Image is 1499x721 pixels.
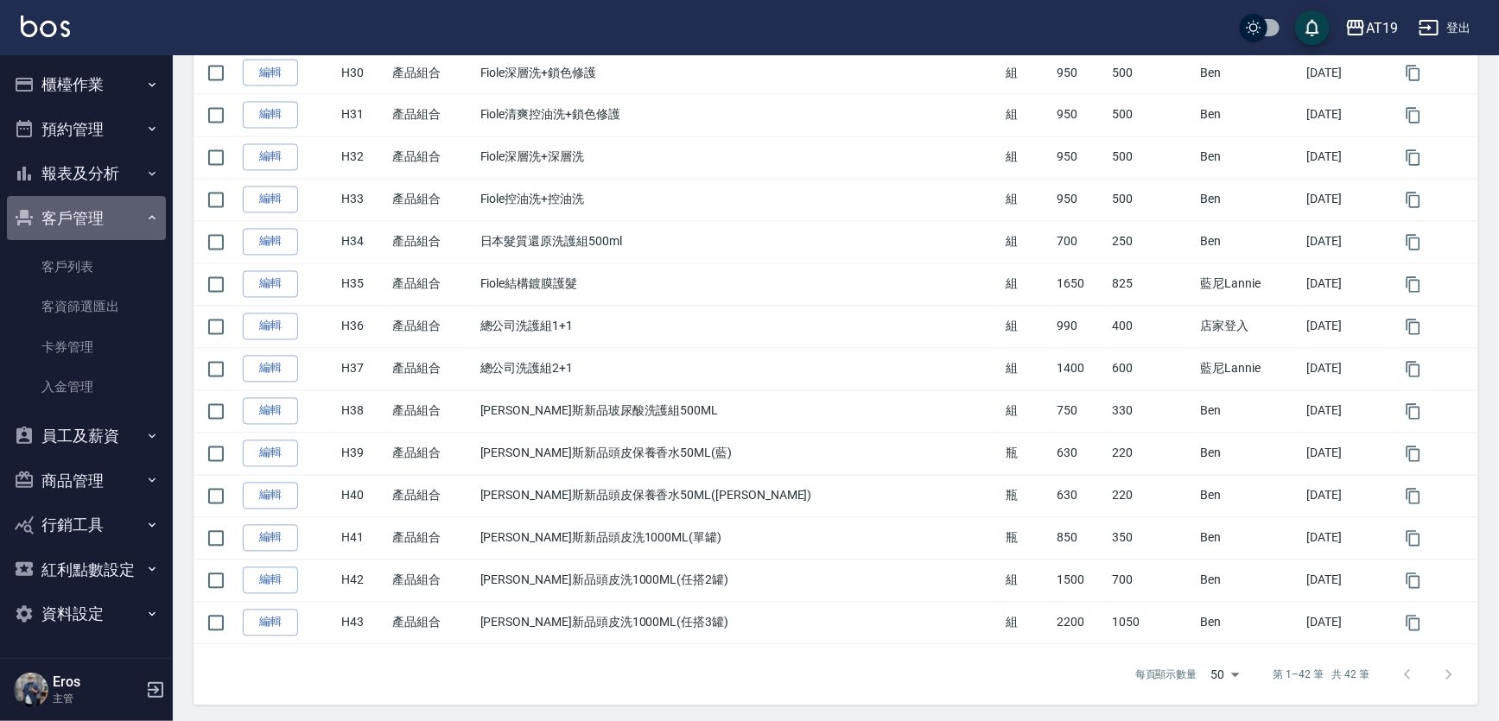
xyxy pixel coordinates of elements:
td: 1650 [1052,263,1108,306]
td: 產品組合 [388,560,476,602]
td: Fiole清爽控油洗+鎖色修護 [476,94,1002,136]
td: Ben [1196,221,1302,263]
td: 700 [1108,560,1197,602]
td: 產品組合 [388,517,476,560]
button: 資料設定 [7,591,166,636]
td: [DATE] [1303,263,1391,306]
td: 產品組合 [388,221,476,263]
td: 500 [1108,179,1197,221]
td: Fiole控油洗+控油洗 [476,179,1002,221]
td: H39 [337,433,388,475]
td: 組 [1002,221,1053,263]
td: 950 [1052,136,1108,179]
td: 630 [1052,475,1108,517]
td: 組 [1002,52,1053,94]
td: H35 [337,263,388,306]
td: [PERSON_NAME]斯新品玻尿酸洗護組500ML [476,390,1002,433]
td: 組 [1002,306,1053,348]
a: 客戶列表 [7,247,166,287]
td: H42 [337,560,388,602]
td: H31 [337,94,388,136]
td: 產品組合 [388,94,476,136]
button: 紅利點數設定 [7,547,166,592]
td: 產品組合 [388,348,476,390]
td: Fiole深層洗+鎖色修護 [476,52,1002,94]
td: 產品組合 [388,52,476,94]
a: 編輯 [243,313,298,340]
td: 總公司洗護組1+1 [476,306,1002,348]
td: 藍尼Lannie [1196,348,1302,390]
td: H43 [337,602,388,644]
td: 500 [1108,94,1197,136]
td: 600 [1108,348,1197,390]
button: AT19 [1338,10,1405,46]
td: [DATE] [1303,94,1391,136]
p: 主管 [53,691,141,706]
div: AT19 [1366,17,1398,39]
td: [DATE] [1303,221,1391,263]
h5: Eros [53,674,141,691]
td: 850 [1052,517,1108,560]
td: 950 [1052,94,1108,136]
a: 編輯 [243,567,298,594]
td: 750 [1052,390,1108,433]
td: 產品組合 [388,179,476,221]
td: 組 [1002,560,1053,602]
a: 編輯 [243,229,298,256]
td: 825 [1108,263,1197,306]
td: 組 [1002,136,1053,179]
td: 330 [1108,390,1197,433]
button: 櫃檯作業 [7,62,166,107]
td: [DATE] [1303,179,1391,221]
td: 瓶 [1002,517,1053,560]
td: 950 [1052,179,1108,221]
p: 第 1–42 筆 共 42 筆 [1274,667,1369,683]
td: 藍尼Lannie [1196,263,1302,306]
td: [DATE] [1303,52,1391,94]
td: Ben [1196,136,1302,179]
td: 產品組合 [388,263,476,306]
td: [DATE] [1303,433,1391,475]
td: 400 [1108,306,1197,348]
a: 客資篩選匯出 [7,287,166,326]
button: 預約管理 [7,107,166,152]
button: 登出 [1412,12,1478,44]
td: 組 [1002,94,1053,136]
a: 編輯 [243,356,298,383]
td: Ben [1196,560,1302,602]
a: 編輯 [243,525,298,552]
td: [PERSON_NAME]斯新品頭皮保養香水50ML([PERSON_NAME]) [476,475,1002,517]
td: H32 [337,136,388,179]
td: [DATE] [1303,602,1391,644]
td: [DATE] [1303,390,1391,433]
td: Ben [1196,602,1302,644]
td: H38 [337,390,388,433]
td: 1500 [1052,560,1108,602]
td: 700 [1052,221,1108,263]
td: Ben [1196,52,1302,94]
td: 組 [1002,348,1053,390]
td: [DATE] [1303,136,1391,179]
a: 卡券管理 [7,327,166,367]
button: 商品管理 [7,459,166,503]
td: 組 [1002,179,1053,221]
button: 客戶管理 [7,196,166,241]
td: Ben [1196,94,1302,136]
td: 350 [1108,517,1197,560]
td: 1050 [1108,602,1197,644]
td: Ben [1196,179,1302,221]
td: [DATE] [1303,306,1391,348]
td: 日本髮質還原洗護組500ml [476,221,1002,263]
td: 500 [1108,52,1197,94]
td: 產品組合 [388,475,476,517]
td: [PERSON_NAME]新品頭皮洗1000ML(任搭3罐) [476,602,1002,644]
td: [DATE] [1303,517,1391,560]
a: 編輯 [243,483,298,509]
td: 店家登入 [1196,306,1302,348]
td: Ben [1196,433,1302,475]
a: 編輯 [243,610,298,636]
td: Fiole結構鍍膜護髮 [476,263,1002,306]
td: 630 [1052,433,1108,475]
td: 950 [1052,52,1108,94]
a: 入金管理 [7,367,166,407]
